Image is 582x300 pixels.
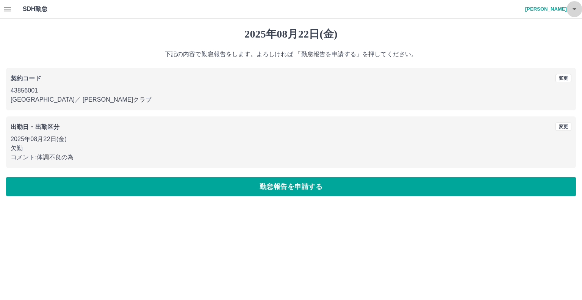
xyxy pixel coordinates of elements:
h1: 2025年08月22日(金) [6,28,576,41]
b: 出勤日・出勤区分 [11,124,59,130]
p: 下記の内容で勤怠報告をします。よろしければ 「勤怠報告を申請する」を押してください。 [6,50,576,59]
p: [GEOGRAPHIC_DATA] ／ [PERSON_NAME]クラブ [11,95,571,104]
p: 43856001 [11,86,571,95]
button: 勤怠報告を申請する [6,177,576,196]
b: 契約コード [11,75,41,82]
button: 変更 [555,74,571,82]
button: 変更 [555,123,571,131]
p: 欠勤 [11,144,571,153]
p: 2025年08月22日(金) [11,135,571,144]
p: コメント: 体調不良の為 [11,153,571,162]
